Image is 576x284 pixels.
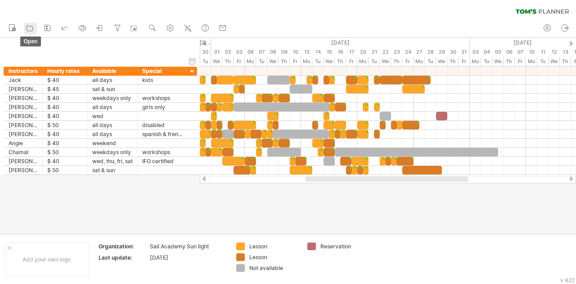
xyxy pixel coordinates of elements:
[9,139,38,147] div: Angie
[150,243,225,250] div: Sail Academy Sun light
[47,130,83,138] div: $ 40
[9,157,38,165] div: [PERSON_NAME]
[335,47,346,57] div: Thursday, 16 October 2025
[92,139,133,147] div: weekend
[9,121,38,129] div: [PERSON_NAME]
[549,47,560,57] div: Wednesday, 12 November 2025
[92,76,133,84] div: all days
[211,38,470,47] div: October 2025
[402,47,414,57] div: Friday, 24 October 2025
[92,85,133,93] div: sat & sun
[9,103,38,111] div: [PERSON_NAME]
[9,67,38,75] div: Instructors
[320,243,369,250] div: Reservation
[9,112,38,120] div: [PERSON_NAME]
[324,57,335,66] div: Wednesday, 15 October 2025
[92,148,133,156] div: weekdays only
[324,47,335,57] div: Wednesday, 15 October 2025
[537,57,549,66] div: Tuesday, 11 November 2025
[142,121,183,129] div: disabled
[92,94,133,102] div: weekdays only
[267,57,279,66] div: Wednesday, 8 October 2025
[142,148,183,156] div: workshops
[526,57,537,66] div: Monday, 10 November 2025
[47,166,83,174] div: $ 50
[414,47,425,57] div: Monday, 27 October 2025
[47,112,83,120] div: $ 40
[414,57,425,66] div: Monday, 27 October 2025
[492,57,504,66] div: Wednesday, 5 November 2025
[256,57,267,66] div: Tuesday, 7 October 2025
[346,47,357,57] div: Friday, 17 October 2025
[245,57,256,66] div: Monday, 6 October 2025
[47,94,83,102] div: $ 40
[200,47,211,57] div: Tuesday, 30 September 2025
[402,57,414,66] div: Friday, 24 October 2025
[222,57,234,66] div: Thursday, 2 October 2025
[142,157,183,165] div: IFO certified
[47,148,83,156] div: $ 50
[4,243,89,276] div: Add your own logo
[142,67,183,75] div: Special
[211,47,222,57] div: Wednesday, 1 October 2025
[92,166,133,174] div: sat & sun
[47,103,83,111] div: $ 40
[279,47,290,57] div: Thursday, 9 October 2025
[560,47,571,57] div: Thursday, 13 November 2025
[515,57,526,66] div: Friday, 7 November 2025
[425,57,436,66] div: Tuesday, 28 October 2025
[92,67,133,75] div: Available
[459,47,470,57] div: Friday, 31 October 2025
[470,57,481,66] div: Monday, 3 November 2025
[369,57,380,66] div: Tuesday, 21 October 2025
[222,47,234,57] div: Thursday, 2 October 2025
[9,94,38,102] div: [PERSON_NAME]
[537,47,549,57] div: Tuesday, 11 November 2025
[20,37,41,46] span: open
[504,47,515,57] div: Thursday, 6 November 2025
[357,47,369,57] div: Monday, 20 October 2025
[357,57,369,66] div: Monday, 20 October 2025
[346,57,357,66] div: Friday, 17 October 2025
[9,166,38,174] div: [PERSON_NAME]
[99,254,148,261] div: Last update:
[249,243,298,250] div: Lesson
[470,47,481,57] div: Monday, 3 November 2025
[526,47,537,57] div: Monday, 10 November 2025
[249,253,298,261] div: Lesson
[47,85,83,93] div: $ 45
[279,57,290,66] div: Thursday, 9 October 2025
[211,57,222,66] div: Wednesday, 1 October 2025
[92,103,133,111] div: all days
[515,47,526,57] div: Friday, 7 November 2025
[256,47,267,57] div: Tuesday, 7 October 2025
[312,47,324,57] div: Tuesday, 14 October 2025
[504,57,515,66] div: Thursday, 6 November 2025
[335,57,346,66] div: Thursday, 16 October 2025
[92,112,133,120] div: wed
[200,57,211,66] div: Tuesday, 30 September 2025
[245,47,256,57] div: Monday, 6 October 2025
[9,85,38,93] div: [PERSON_NAME]
[142,94,183,102] div: workshops
[369,47,380,57] div: Tuesday, 21 October 2025
[249,264,298,272] div: Not available
[447,47,459,57] div: Thursday, 30 October 2025
[436,47,447,57] div: Wednesday, 29 October 2025
[92,121,133,129] div: all days
[492,47,504,57] div: Wednesday, 5 November 2025
[99,243,148,250] div: Organization:
[481,57,492,66] div: Tuesday, 4 November 2025
[9,148,38,156] div: Chamal
[549,57,560,66] div: Wednesday, 12 November 2025
[142,130,183,138] div: spanish & french
[301,57,312,66] div: Monday, 13 October 2025
[142,103,183,111] div: girls only
[142,76,183,84] div: kids
[459,57,470,66] div: Friday, 31 October 2025
[92,157,133,165] div: wed, thu, fri, sat
[47,121,83,129] div: $ 50
[9,130,38,138] div: [PERSON_NAME]
[267,47,279,57] div: Wednesday, 8 October 2025
[391,47,402,57] div: Thursday, 23 October 2025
